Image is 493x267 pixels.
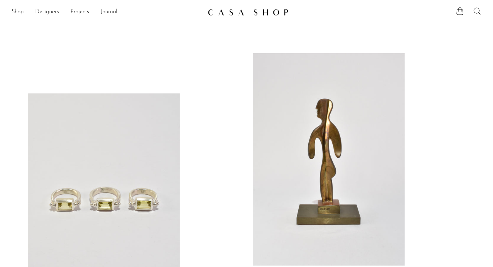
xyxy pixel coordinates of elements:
[11,8,24,17] a: Shop
[35,8,59,17] a: Designers
[101,8,118,17] a: Journal
[11,6,202,18] ul: NEW HEADER MENU
[70,8,89,17] a: Projects
[11,6,202,18] nav: Desktop navigation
